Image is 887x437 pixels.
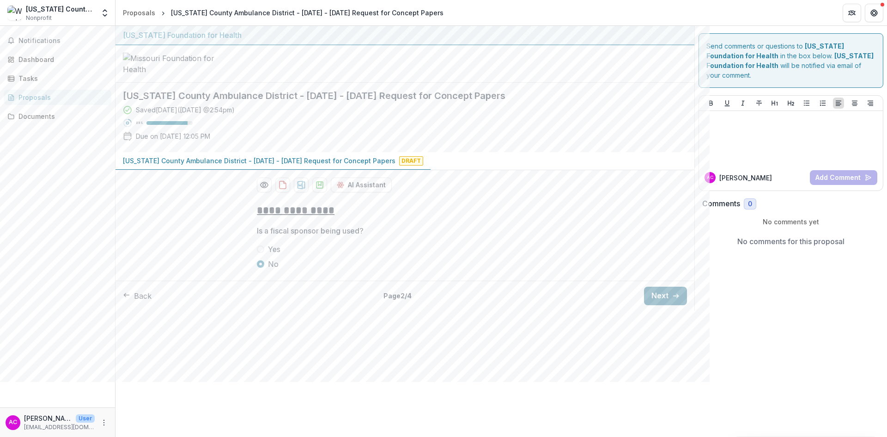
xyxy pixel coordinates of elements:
[843,4,861,22] button: Partners
[810,170,877,185] button: Add Comment
[119,6,159,19] a: Proposals
[9,419,17,425] div: Amber Coleman
[817,98,828,109] button: Ordered List
[4,109,111,124] a: Documents
[171,8,443,18] div: [US_STATE] County Ambulance District - [DATE] - [DATE] Request for Concept Papers
[769,98,780,109] button: Heading 1
[4,71,111,86] a: Tasks
[719,173,772,183] p: [PERSON_NAME]
[257,178,272,192] button: Preview 3cd4aab1-322b-4d23-bc11-5b8be954ad9d-0.pdf
[26,14,52,22] span: Nonprofit
[18,37,108,45] span: Notifications
[7,6,22,20] img: Washington County Ambulance District
[136,120,143,126] p: 89 %
[312,178,327,192] button: download-proposal
[136,105,235,115] div: Saved [DATE] ( [DATE] @ 2:54pm )
[4,90,111,105] a: Proposals
[18,92,104,102] div: Proposals
[268,259,279,270] span: No
[123,90,672,101] h2: [US_STATE] County Ambulance District - [DATE] - [DATE] Request for Concept Papers
[268,244,280,255] span: Yes
[294,178,309,192] button: download-proposal
[785,98,796,109] button: Heading 2
[123,8,155,18] div: Proposals
[399,156,423,166] span: Draft
[275,178,290,192] button: download-proposal
[722,98,733,109] button: Underline
[123,290,152,302] button: Back
[833,98,844,109] button: Align Left
[737,98,748,109] button: Italicize
[644,287,687,305] button: Next
[702,217,880,227] p: No comments yet
[849,98,860,109] button: Align Center
[76,414,95,423] p: User
[123,53,215,75] img: Missouri Foundation for Health
[136,131,210,141] p: Due on [DATE] 12:05 PM
[707,175,713,180] div: Amber Coleman
[801,98,812,109] button: Bullet List
[702,199,740,208] h2: Comments
[331,178,392,192] button: AI Assistant
[383,291,412,301] p: Page 2 / 4
[737,236,844,247] p: No comments for this proposal
[26,4,95,14] div: [US_STATE] County Ambulance District
[98,417,109,428] button: More
[257,225,364,236] p: Is a fiscal sponsor being used?
[18,74,104,83] div: Tasks
[865,98,876,109] button: Align Right
[18,111,104,121] div: Documents
[24,423,95,431] p: [EMAIL_ADDRESS][DOMAIN_NAME]
[705,98,717,109] button: Bold
[4,33,111,48] button: Notifications
[24,413,72,423] p: [PERSON_NAME]
[753,98,765,109] button: Strike
[98,4,111,22] button: Open entity switcher
[119,6,447,19] nav: breadcrumb
[699,33,884,88] div: Send comments or questions to in the box below. will be notified via email of your comment.
[123,156,395,166] p: [US_STATE] County Ambulance District - [DATE] - [DATE] Request for Concept Papers
[123,30,687,41] div: [US_STATE] Foundation for Health
[18,55,104,64] div: Dashboard
[865,4,883,22] button: Get Help
[4,52,111,67] a: Dashboard
[748,200,752,208] span: 0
